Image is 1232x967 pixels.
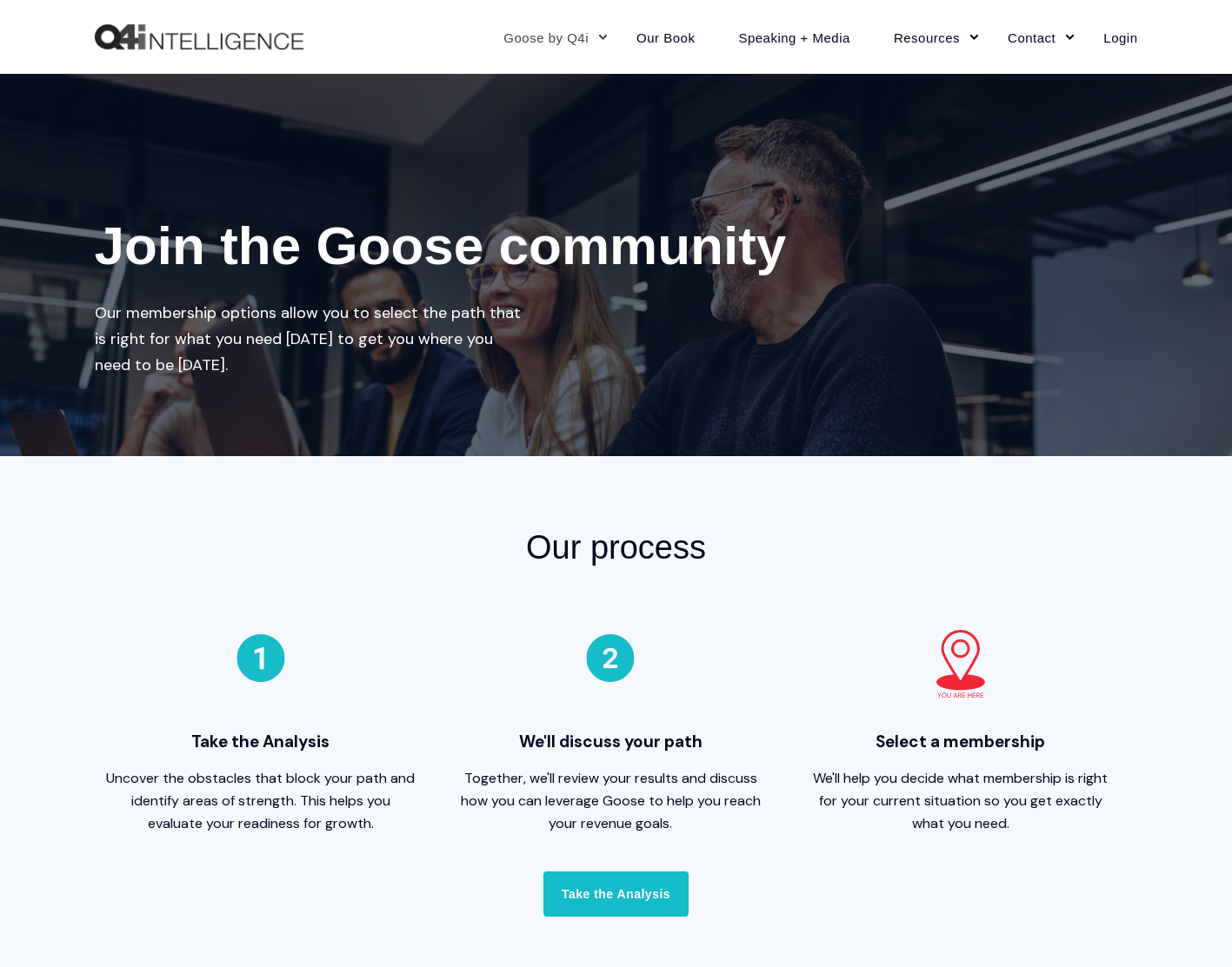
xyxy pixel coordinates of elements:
[95,215,787,275] span: Join the Goose community
[106,769,415,832] span: Uncover the obstacles that block your path and identify areas of strength. This helps you evaluat...
[926,630,996,699] img: 3-1
[584,630,636,682] img: 5
[325,526,908,569] h2: Our process
[453,731,769,766] span: We'll discuss your path
[543,871,689,917] a: Take the Analysis
[235,630,287,682] img: 4-1
[95,300,529,378] div: Our membership options allow you to select the path that is right for what you need [DATE] to get...
[803,731,1119,766] span: Select a membership
[95,24,303,50] img: Q4intelligence, LLC logo
[813,769,1108,832] span: We'll help you decide what membership is right for your current situation so you get exactly what...
[95,24,303,50] a: Back to Home
[461,769,761,832] span: Together, we'll review your results and discuss how you can leverage Goose to help you reach your...
[103,731,419,766] span: Take the Analysis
